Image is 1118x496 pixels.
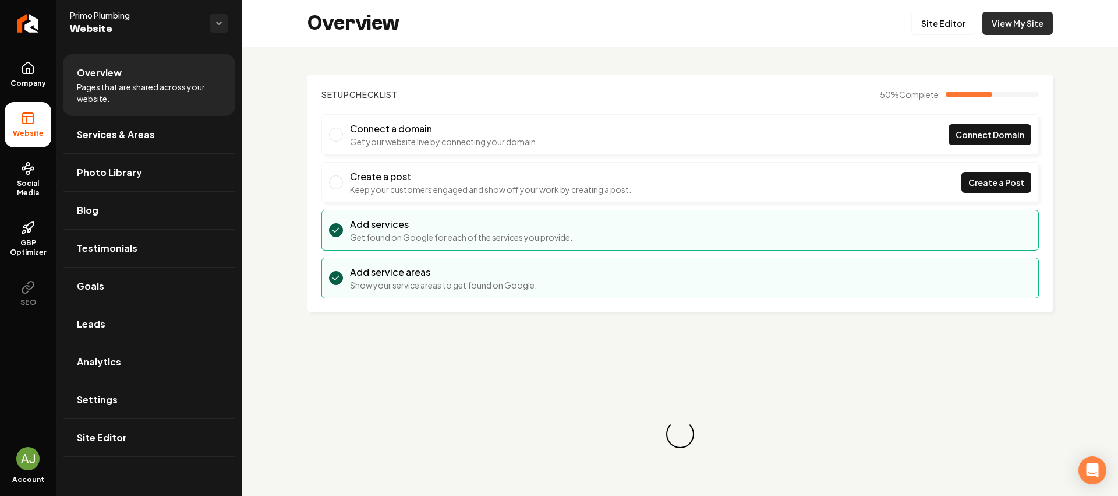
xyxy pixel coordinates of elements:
span: Primo Plumbing [70,9,200,21]
span: Pages that are shared across your website. [77,81,221,104]
div: Open Intercom Messenger [1078,456,1106,484]
a: GBP Optimizer [5,212,51,266]
span: Complete [899,89,939,100]
span: Settings [77,393,118,407]
p: Keep your customers engaged and show off your work by creating a post. [350,184,631,195]
span: Leads [77,317,105,331]
span: GBP Optimizer [5,238,51,257]
p: Show your service areas to get found on Google. [350,279,537,291]
p: Get your website live by connecting your domain. [350,136,538,147]
a: Create a Post [961,172,1031,193]
a: Blog [63,192,235,229]
button: Open user button [16,447,40,470]
button: SEO [5,271,51,316]
span: Photo Library [77,166,142,180]
span: Blog [77,203,98,217]
a: Company [5,52,51,97]
a: Leads [63,305,235,343]
span: Overview [77,66,122,80]
h3: Add services [350,217,572,231]
h3: Add service areas [350,265,537,279]
span: Site Editor [77,431,127,445]
a: View My Site [982,12,1053,35]
span: Account [12,475,44,484]
a: Social Media [5,152,51,207]
span: Website [8,129,48,138]
h2: Checklist [321,89,398,100]
span: 50 % [880,89,939,100]
span: Connect Domain [956,129,1024,141]
span: Social Media [5,179,51,198]
span: Analytics [77,355,121,369]
a: Services & Areas [63,116,235,153]
div: Loading [664,418,697,451]
span: Services & Areas [77,128,155,142]
h3: Create a post [350,170,631,184]
h3: Connect a domain [350,122,538,136]
span: Goals [77,279,104,293]
span: Create a Post [968,177,1024,189]
span: SEO [16,298,41,307]
span: Website [70,21,200,37]
span: Testimonials [77,241,137,255]
span: Company [6,79,51,88]
a: Site Editor [63,419,235,456]
img: AJ Nimeh [16,447,40,470]
a: Goals [63,268,235,305]
a: Analytics [63,343,235,381]
a: Site Editor [911,12,975,35]
span: Setup [321,89,349,100]
a: Photo Library [63,154,235,191]
a: Connect Domain [949,124,1031,145]
a: Settings [63,381,235,418]
h2: Overview [307,12,399,35]
img: Rebolt Logo [17,14,39,33]
a: Testimonials [63,230,235,267]
p: Get found on Google for each of the services you provide. [350,231,572,243]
